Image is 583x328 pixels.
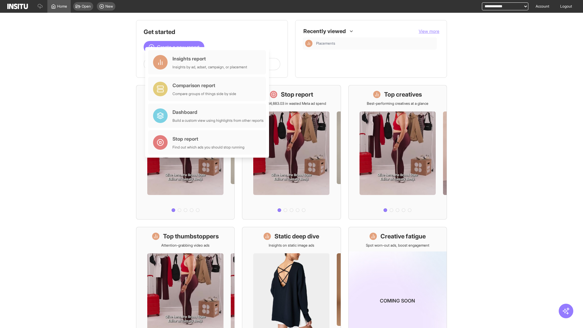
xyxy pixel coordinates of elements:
button: Create a new report [144,41,204,53]
img: Logo [7,4,28,9]
div: Compare groups of things side by side [172,91,236,96]
h1: Get started [144,28,280,36]
p: Save £34,883.03 in wasted Meta ad spend [257,101,326,106]
p: Attention-grabbing video ads [161,243,210,248]
span: Placements [316,41,335,46]
div: Insights report [172,55,247,62]
span: Placements [316,41,435,46]
div: Dashboard [172,108,264,116]
button: View more [419,28,439,34]
span: Home [57,4,67,9]
p: Insights on static image ads [269,243,314,248]
span: New [105,4,113,9]
div: Build a custom view using highlights from other reports [172,118,264,123]
span: Open [82,4,91,9]
a: What's live nowSee all active ads instantly [136,85,235,220]
div: Find out which ads you should stop running [172,145,244,150]
h1: Top creatives [384,90,422,99]
div: Stop report [172,135,244,142]
h1: Top thumbstoppers [163,232,219,241]
span: View more [419,29,439,34]
div: Comparison report [172,82,236,89]
p: Best-performing creatives at a glance [367,101,428,106]
a: Top creativesBest-performing creatives at a glance [348,85,447,220]
a: Stop reportSave £34,883.03 in wasted Meta ad spend [242,85,341,220]
span: Create a new report [157,43,199,51]
div: Insights [305,40,312,47]
h1: Static deep dive [274,232,319,241]
h1: Stop report [281,90,313,99]
div: Insights by ad, adset, campaign, or placement [172,65,247,70]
